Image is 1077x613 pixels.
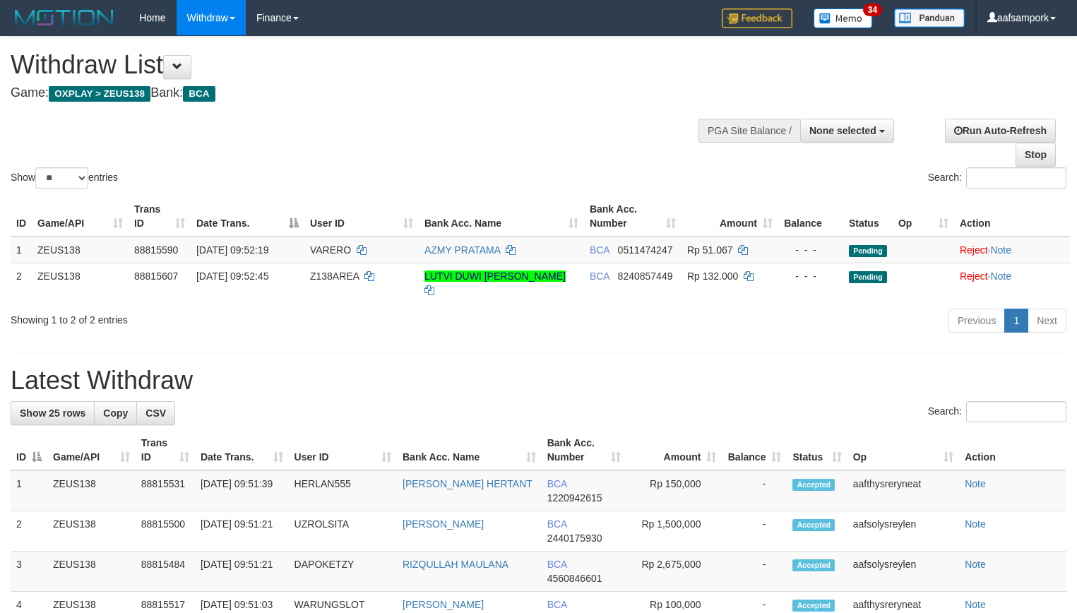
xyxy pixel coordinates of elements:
[784,269,838,283] div: - - -
[792,519,835,531] span: Accepted
[11,237,32,263] td: 1
[11,401,95,425] a: Show 25 rows
[814,8,873,28] img: Button%20Memo.svg
[800,119,894,143] button: None selected
[547,599,567,610] span: BCA
[289,552,397,592] td: DAPOKETZY
[960,244,988,256] a: Reject
[847,552,959,592] td: aafsolysreylen
[863,4,882,16] span: 34
[960,270,988,282] a: Reject
[11,51,704,79] h1: Withdraw List
[304,196,419,237] th: User ID: activate to sort column ascending
[11,196,32,237] th: ID
[626,470,722,511] td: Rp 150,000
[289,511,397,552] td: UZROLSITA
[965,559,986,570] a: Note
[1028,309,1066,333] a: Next
[103,407,128,419] span: Copy
[547,532,602,544] span: Copy 2440175930 to clipboard
[618,270,673,282] span: Copy 8240857449 to clipboard
[626,430,722,470] th: Amount: activate to sort column ascending
[11,430,47,470] th: ID: activate to sort column descending
[136,470,195,511] td: 88815531
[11,552,47,592] td: 3
[145,407,166,419] span: CSV
[787,430,847,470] th: Status: activate to sort column ascending
[183,86,215,102] span: BCA
[11,307,438,327] div: Showing 1 to 2 of 2 entries
[990,244,1011,256] a: Note
[843,196,893,237] th: Status
[32,196,129,237] th: Game/API: activate to sort column ascending
[129,196,191,237] th: Trans ID: activate to sort column ascending
[954,196,1070,237] th: Action
[424,270,566,282] a: LUTVI DUWI [PERSON_NAME]
[893,196,954,237] th: Op: activate to sort column ascending
[792,600,835,612] span: Accepted
[47,552,136,592] td: ZEUS138
[965,478,986,489] a: Note
[94,401,137,425] a: Copy
[310,244,351,256] span: VARERO
[547,518,567,530] span: BCA
[849,271,887,283] span: Pending
[965,599,986,610] a: Note
[11,511,47,552] td: 2
[134,244,178,256] span: 88815590
[1004,309,1028,333] a: 1
[136,511,195,552] td: 88815500
[195,552,289,592] td: [DATE] 09:51:21
[196,244,268,256] span: [DATE] 09:52:19
[894,8,965,28] img: panduan.png
[542,430,627,470] th: Bank Acc. Number: activate to sort column ascending
[11,7,118,28] img: MOTION_logo.png
[687,270,738,282] span: Rp 132.000
[584,196,682,237] th: Bank Acc. Number: activate to sort column ascending
[792,559,835,571] span: Accepted
[196,270,268,282] span: [DATE] 09:52:45
[403,518,484,530] a: [PERSON_NAME]
[722,470,787,511] td: -
[424,244,500,256] a: AZMY PRATAMA
[195,470,289,511] td: [DATE] 09:51:39
[928,167,1066,189] label: Search:
[847,470,959,511] td: aafthysreryneat
[547,559,567,570] span: BCA
[32,237,129,263] td: ZEUS138
[626,552,722,592] td: Rp 2,675,000
[792,479,835,491] span: Accepted
[403,599,484,610] a: [PERSON_NAME]
[618,244,673,256] span: Copy 0511474247 to clipboard
[11,263,32,303] td: 2
[784,243,838,257] div: - - -
[945,119,1056,143] a: Run Auto-Refresh
[547,573,602,584] span: Copy 4560846601 to clipboard
[547,478,567,489] span: BCA
[136,401,175,425] a: CSV
[35,167,88,189] select: Showentries
[403,478,532,489] a: [PERSON_NAME] HERTANT
[966,401,1066,422] input: Search:
[136,552,195,592] td: 88815484
[47,511,136,552] td: ZEUS138
[809,125,876,136] span: None selected
[928,401,1066,422] label: Search:
[722,511,787,552] td: -
[722,430,787,470] th: Balance: activate to sort column ascending
[47,470,136,511] td: ZEUS138
[847,511,959,552] td: aafsolysreylen
[11,367,1066,395] h1: Latest Withdraw
[698,119,800,143] div: PGA Site Balance /
[990,270,1011,282] a: Note
[49,86,150,102] span: OXPLAY > ZEUS138
[778,196,843,237] th: Balance
[136,430,195,470] th: Trans ID: activate to sort column ascending
[590,270,609,282] span: BCA
[954,237,1070,263] td: ·
[965,518,986,530] a: Note
[397,430,542,470] th: Bank Acc. Name: activate to sort column ascending
[310,270,359,282] span: Z138AREA
[419,196,584,237] th: Bank Acc. Name: activate to sort column ascending
[289,430,397,470] th: User ID: activate to sort column ascending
